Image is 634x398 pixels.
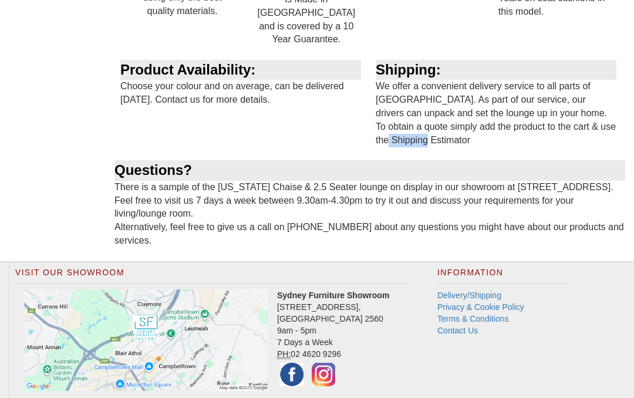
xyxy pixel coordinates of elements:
[114,160,625,180] div: Questions?
[114,60,370,120] div: Choose your colour and on average, can be delivered [DATE]. Contact us for more details.
[120,60,361,80] div: Product Availability:
[437,302,524,312] a: Privacy & Cookie Policy
[437,291,501,300] a: Delivery/Shipping
[277,360,306,389] img: Facebook
[437,268,566,284] h2: Information
[370,60,625,160] div: We offer a convenient delivery service to all parts of [GEOGRAPHIC_DATA]. As part of our service,...
[277,349,291,359] abbr: Phone
[15,268,408,284] h2: Visit Our Showroom
[376,60,616,80] div: Shipping:
[437,326,478,335] a: Contact Us
[24,289,268,391] img: Click to activate map
[437,314,508,323] a: Terms & Conditions
[277,291,389,300] strong: Sydney Furniture Showroom
[309,360,338,389] img: Instagram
